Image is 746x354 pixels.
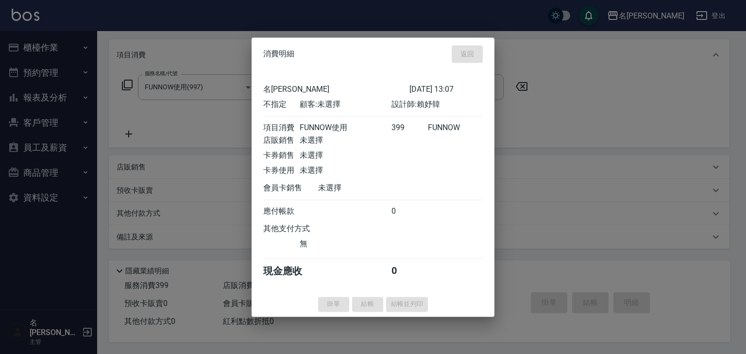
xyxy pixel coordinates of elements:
div: 店販銷售 [263,135,300,146]
div: 399 [391,123,428,133]
div: [DATE] 13:07 [409,84,483,95]
div: 未選擇 [300,135,391,146]
div: 無 [300,239,391,249]
div: 名[PERSON_NAME] [263,84,409,95]
span: 消費明細 [263,49,294,59]
div: 卡券使用 [263,166,300,176]
div: 未選擇 [300,151,391,161]
div: 現金應收 [263,265,318,278]
div: FUNNOW [428,123,483,133]
div: 項目消費 [263,123,300,133]
div: 未選擇 [300,166,391,176]
div: 卡券銷售 [263,151,300,161]
div: 應付帳款 [263,206,300,217]
div: 其他支付方式 [263,224,337,234]
div: 會員卡銷售 [263,183,318,193]
div: 不指定 [263,100,300,110]
div: 顧客: 未選擇 [300,100,391,110]
div: 0 [391,265,428,278]
div: 設計師: 賴妤韓 [391,100,483,110]
div: 0 [391,206,428,217]
div: FUNNOW使用 [300,123,391,133]
div: 未選擇 [318,183,409,193]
